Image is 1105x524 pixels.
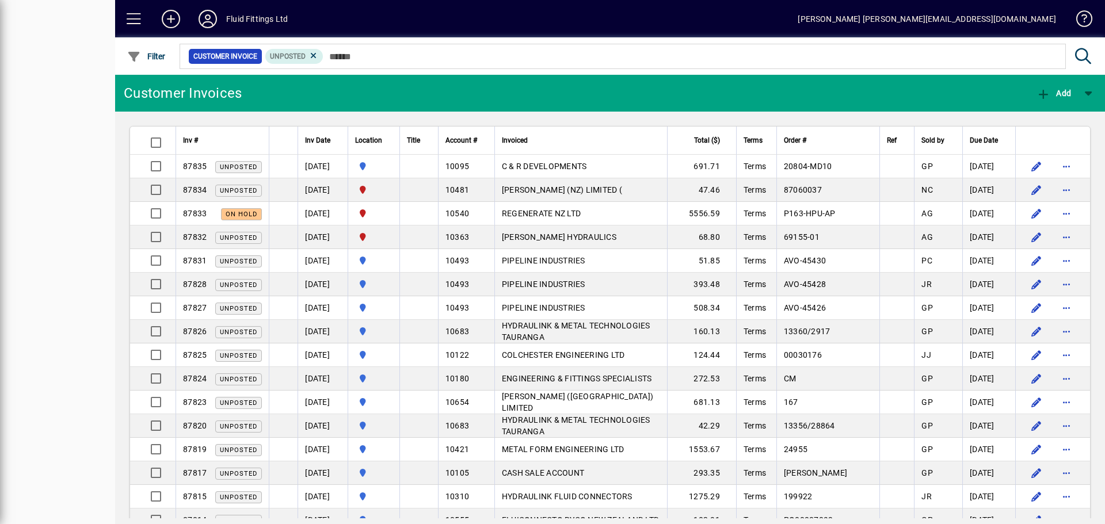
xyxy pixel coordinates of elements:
span: Unposted [220,494,257,501]
span: Terms [744,397,766,407]
span: AVO-45426 [784,303,826,312]
button: More options [1057,464,1076,482]
span: 10540 [445,209,469,218]
div: Invoiced [502,134,660,147]
td: [DATE] [298,485,348,508]
span: AUCKLAND [355,278,393,290]
td: 293.35 [667,461,736,485]
span: Unposted [220,305,257,312]
span: Terms [744,256,766,265]
td: 393.48 [667,273,736,296]
span: PIPELINE INDUSTRIES [502,256,585,265]
span: CHRISTCHURCH [355,183,393,196]
div: Location [355,134,393,147]
span: AVO-45428 [784,280,826,289]
button: More options [1057,228,1076,246]
button: Edit [1027,346,1046,364]
span: GP [921,303,933,312]
div: Sold by [921,134,955,147]
span: REGENERATE NZ LTD [502,209,581,218]
span: AG [921,209,933,218]
td: 5556.59 [667,202,736,225]
span: METAL FORM ENGINEERING LTD [502,445,624,454]
td: [DATE] [962,343,1015,367]
span: [PERSON_NAME] (NZ) LIMITED ( [502,185,622,194]
button: Add [153,9,189,29]
span: GP [921,397,933,407]
span: [PERSON_NAME] [784,468,847,477]
button: Filter [124,46,169,67]
span: PIPELINE INDUSTRIES [502,303,585,312]
td: [DATE] [298,391,348,414]
span: 10363 [445,232,469,242]
td: [DATE] [962,461,1015,485]
span: Title [407,134,420,147]
span: AUCKLAND [355,443,393,456]
button: More options [1057,181,1076,199]
span: Terms [744,468,766,477]
span: Terms [744,209,766,218]
span: NC [921,185,933,194]
span: AUCKLAND [355,160,393,173]
span: Unposted [220,187,257,194]
button: Edit [1027,299,1046,317]
span: GP [921,445,933,454]
span: 87823 [183,397,207,407]
td: [DATE] [962,438,1015,461]
button: Edit [1027,251,1046,270]
button: Edit [1027,464,1046,482]
span: ENGINEERING & FITTINGS SPECIALISTS [502,374,652,383]
span: Terms [744,280,766,289]
button: Edit [1027,157,1046,175]
button: Profile [189,9,226,29]
td: 681.13 [667,391,736,414]
td: 47.46 [667,178,736,202]
span: 10122 [445,350,469,359]
td: [DATE] [298,273,348,296]
span: 10105 [445,468,469,477]
td: [DATE] [962,296,1015,320]
span: Unposted [220,258,257,265]
span: AUCKLAND [355,301,393,314]
span: Terms [744,303,766,312]
td: [DATE] [962,391,1015,414]
div: [PERSON_NAME] [PERSON_NAME][EMAIL_ADDRESS][DOMAIN_NAME] [798,10,1056,28]
span: Unposted [220,376,257,383]
span: 10683 [445,421,469,430]
td: [DATE] [298,414,348,438]
span: AUCKLAND [355,349,393,361]
span: Terms [744,162,766,171]
span: Terms [744,421,766,430]
span: CASH SALE ACCOUNT [502,468,584,477]
button: More options [1057,275,1076,293]
span: Unposted [220,163,257,171]
span: 10421 [445,445,469,454]
span: Account # [445,134,477,147]
button: Edit [1027,228,1046,246]
span: Terms [744,445,766,454]
button: More options [1057,487,1076,506]
span: AUCKLAND [355,372,393,385]
td: [DATE] [962,485,1015,508]
button: Edit [1027,440,1046,458]
td: 1275.29 [667,485,736,508]
td: [DATE] [962,155,1015,178]
td: [DATE] [298,296,348,320]
a: Knowledge Base [1068,2,1091,40]
button: Edit [1027,487,1046,506]
div: Ref [887,134,907,147]
td: [DATE] [298,320,348,343]
span: CHRISTCHURCH [355,231,393,243]
span: PC [921,256,932,265]
span: AVO-45430 [784,256,826,265]
span: HYDRAULINK & METAL TECHNOLOGIES TAURANGA [502,415,650,436]
span: Sold by [921,134,944,147]
span: AUCKLAND [355,396,393,408]
span: Terms [744,374,766,383]
div: Due Date [970,134,1008,147]
td: 124.44 [667,343,736,367]
div: Fluid Fittings Ltd [226,10,288,28]
span: AUCKLAND [355,490,393,503]
span: 10481 [445,185,469,194]
button: Add [1034,83,1074,104]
